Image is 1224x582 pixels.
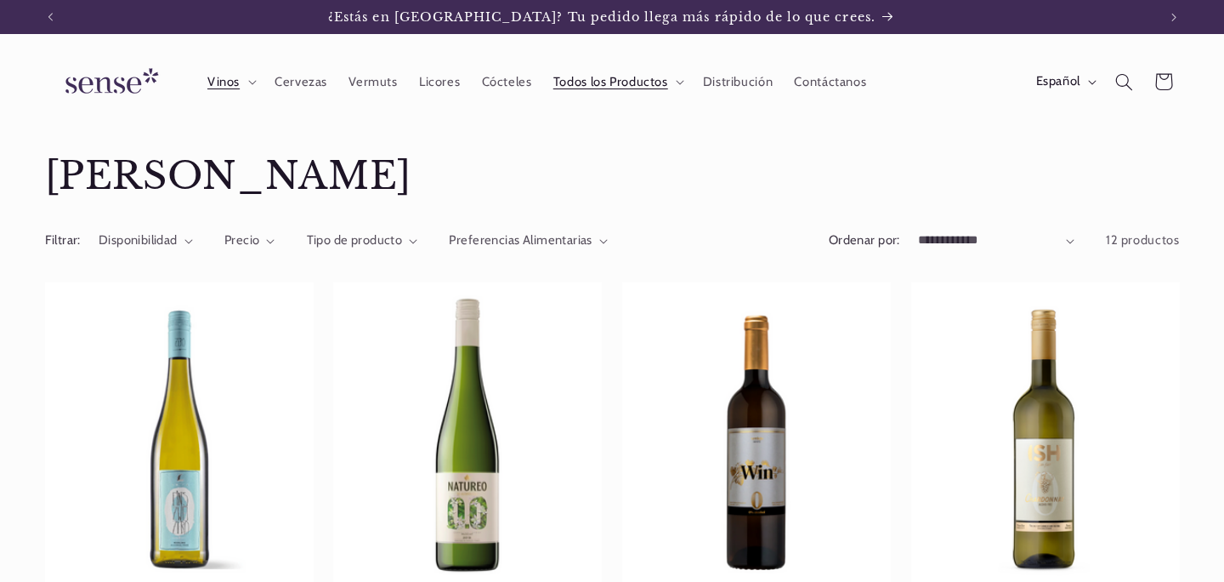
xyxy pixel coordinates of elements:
span: Español [1036,72,1080,91]
span: Tipo de producto [307,232,403,248]
span: Vinos [207,74,240,90]
a: Contáctanos [784,63,877,100]
summary: Búsqueda [1104,62,1143,101]
a: Cócteles [471,63,542,100]
a: Licores [408,63,471,100]
span: Vermuts [348,74,397,90]
label: Ordenar por: [829,232,900,248]
summary: Preferencias Alimentarias (0 seleccionado) [449,231,608,250]
a: Distribución [692,63,784,100]
a: Sense [38,51,179,113]
summary: Tipo de producto (0 seleccionado) [307,231,418,250]
span: Cócteles [482,74,532,90]
span: Todos los Productos [553,74,668,90]
span: Preferencias Alimentarias [449,232,592,248]
summary: Disponibilidad (0 seleccionado) [99,231,193,250]
span: Licores [419,74,460,90]
span: Contáctanos [794,74,866,90]
span: 12 productos [1106,232,1180,248]
summary: Todos los Productos [542,63,692,100]
span: ¿Estás en [GEOGRAPHIC_DATA]? Tu pedido llega más rápido de lo que crees. [328,9,875,25]
span: Distribución [703,74,773,90]
summary: Precio [224,231,275,250]
a: Cervezas [263,63,337,100]
h1: [PERSON_NAME] [45,152,1180,201]
span: Precio [224,232,260,248]
span: Disponibilidad [99,232,178,248]
span: Cervezas [275,74,327,90]
summary: Vinos [196,63,263,100]
a: Vermuts [338,63,409,100]
img: Sense [45,58,173,106]
button: Español [1025,65,1104,99]
h2: Filtrar: [45,231,81,250]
